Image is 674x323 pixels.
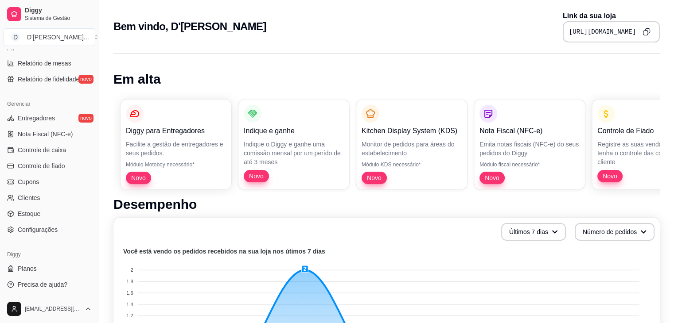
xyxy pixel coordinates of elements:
[4,97,95,111] div: Gerenciar
[130,267,133,273] tspan: 2
[501,223,566,241] button: Últimos 7 dias
[121,100,231,189] button: Diggy para EntregadoresFacilite a gestão de entregadores e seus pedidos.Módulo Motoboy necessário...
[563,11,660,21] p: Link da sua loja
[479,126,580,136] p: Nota Fiscal (NFC-e)
[113,19,266,34] h2: Bem vindo, D'[PERSON_NAME]
[126,126,226,136] p: Diggy para Entregadores
[4,72,95,86] a: Relatório de fidelidadenovo
[356,100,467,189] button: Kitchen Display System (KDS)Monitor de pedidos para áreas do estabelecimentoMódulo KDS necessário...
[639,25,654,39] button: Copy to clipboard
[18,130,73,138] span: Nota Fiscal (NFC-e)
[18,225,58,234] span: Configurações
[474,100,585,189] button: Nota Fiscal (NFC-e)Emita notas fiscais (NFC-e) do seus pedidos do DiggyMódulo fiscal necessário*Novo
[11,33,20,42] span: D
[18,193,40,202] span: Clientes
[126,302,133,307] tspan: 1.4
[4,298,95,319] button: [EMAIL_ADDRESS][DOMAIN_NAME]
[4,175,95,189] a: Cupons
[481,173,503,182] span: Novo
[25,305,81,312] span: [EMAIL_ADDRESS][DOMAIN_NAME]
[27,33,89,42] div: D'[PERSON_NAME] ...
[4,111,95,125] a: Entregadoresnovo
[18,209,40,218] span: Estoque
[18,161,65,170] span: Controle de fiado
[126,161,226,168] p: Módulo Motoboy necessário*
[244,140,344,166] p: Indique o Diggy e ganhe uma comissão mensal por um perído de até 3 meses
[126,140,226,158] p: Facilite a gestão de entregadores e seus pedidos.
[113,196,660,212] h1: Desempenho
[4,56,95,70] a: Relatório de mesas
[4,277,95,292] a: Precisa de ajuda?
[4,127,95,141] a: Nota Fiscal (NFC-e)
[18,59,71,68] span: Relatório de mesas
[4,191,95,205] a: Clientes
[113,71,660,87] h1: Em alta
[4,4,95,25] a: DiggySistema de Gestão
[362,161,462,168] p: Módulo KDS necessário*
[126,279,133,284] tspan: 1.8
[4,247,95,261] div: Diggy
[569,27,636,36] pre: [URL][DOMAIN_NAME]
[18,75,79,84] span: Relatório de fidelidade
[479,161,580,168] p: Módulo fiscal necessário*
[4,143,95,157] a: Controle de caixa
[126,313,133,318] tspan: 1.2
[18,177,39,186] span: Cupons
[238,100,349,189] button: Indique e ganheIndique o Diggy e ganhe uma comissão mensal por um perído de até 3 mesesNovo
[4,261,95,276] a: Planos
[244,126,344,136] p: Indique e ganhe
[4,28,95,46] button: Select a team
[363,173,385,182] span: Novo
[245,172,267,181] span: Novo
[18,280,67,289] span: Precisa de ajuda?
[18,264,37,273] span: Planos
[479,140,580,158] p: Emita notas fiscais (NFC-e) do seus pedidos do Diggy
[575,223,655,241] button: Número de pedidos
[25,15,92,22] span: Sistema de Gestão
[123,248,325,255] text: Você está vendo os pedidos recebidos na sua loja nos útimos 7 dias
[4,159,95,173] a: Controle de fiado
[25,7,92,15] span: Diggy
[4,223,95,237] a: Configurações
[4,207,95,221] a: Estoque
[128,173,149,182] span: Novo
[126,290,133,296] tspan: 1.6
[362,126,462,136] p: Kitchen Display System (KDS)
[362,140,462,158] p: Monitor de pedidos para áreas do estabelecimento
[18,146,66,154] span: Controle de caixa
[18,114,55,123] span: Entregadores
[599,172,621,181] span: Novo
